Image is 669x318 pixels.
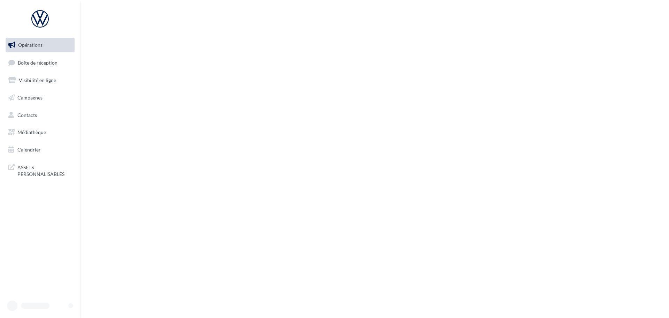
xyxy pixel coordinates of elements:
a: Opérations [4,38,76,52]
span: Médiathèque [17,129,46,135]
a: Boîte de réception [4,55,76,70]
span: Calendrier [17,147,41,153]
span: ASSETS PERSONNALISABLES [17,163,72,178]
a: Campagnes [4,90,76,105]
span: Opérations [18,42,43,48]
a: Visibilité en ligne [4,73,76,88]
span: Boîte de réception [18,59,57,65]
span: Contacts [17,112,37,118]
a: ASSETS PERSONNALISABLES [4,160,76,180]
span: Campagnes [17,95,43,101]
a: Médiathèque [4,125,76,140]
a: Calendrier [4,142,76,157]
span: Visibilité en ligne [19,77,56,83]
a: Contacts [4,108,76,123]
